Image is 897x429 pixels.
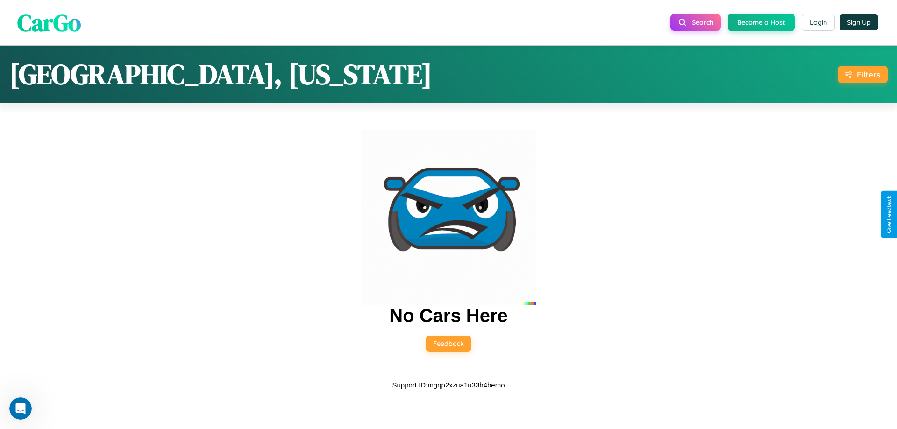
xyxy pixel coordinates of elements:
img: car [361,130,536,305]
button: Become a Host [728,14,795,31]
button: Login [802,14,835,31]
div: Filters [857,70,880,79]
button: Sign Up [840,14,878,30]
button: Search [670,14,721,31]
iframe: Intercom live chat [9,397,32,420]
p: Support ID: mgqp2xzua1u33b4bemo [392,379,505,391]
h1: [GEOGRAPHIC_DATA], [US_STATE] [9,55,432,93]
button: Feedback [426,336,471,352]
div: Give Feedback [886,196,892,233]
button: Filters [838,66,888,83]
h2: No Cars Here [389,305,507,326]
span: Search [692,18,713,27]
span: CarGo [17,6,81,38]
